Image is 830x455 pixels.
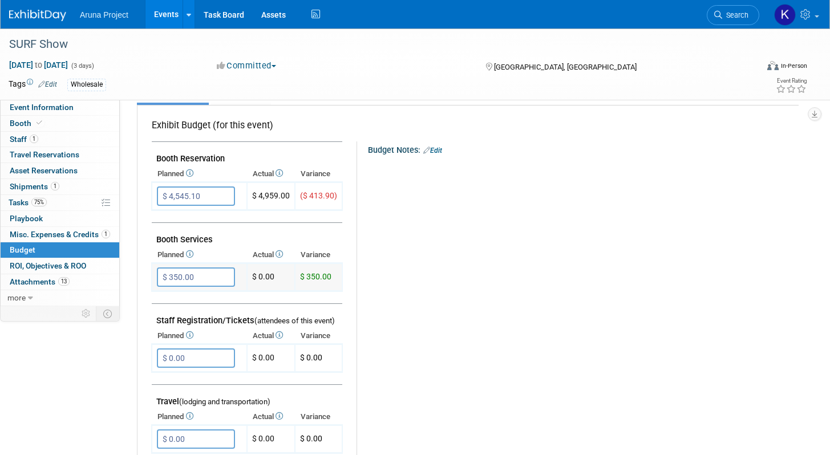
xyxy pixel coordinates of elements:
[7,293,26,302] span: more
[152,142,342,166] td: Booth Reservation
[295,247,342,263] th: Variance
[10,103,74,112] span: Event Information
[9,78,57,91] td: Tags
[1,211,119,226] a: Playbook
[1,163,119,178] a: Asset Reservations
[707,5,759,25] a: Search
[152,223,342,247] td: Booth Services
[51,182,59,190] span: 1
[1,242,119,258] a: Budget
[247,166,295,182] th: Actual
[96,306,120,321] td: Toggle Event Tabs
[1,274,119,290] a: Attachments13
[247,409,295,425] th: Actual
[80,10,128,19] span: Aruna Project
[1,258,119,274] a: ROI, Objectives & ROO
[1,147,119,162] a: Travel Reservations
[494,63,637,71] span: [GEOGRAPHIC_DATA], [GEOGRAPHIC_DATA]
[10,182,59,191] span: Shipments
[247,247,295,263] th: Actual
[9,198,47,207] span: Tasks
[38,80,57,88] a: Edit
[295,166,342,182] th: Variance
[300,272,331,281] span: $ 350.00
[67,79,106,91] div: Wholesale
[5,34,739,55] div: SURF Show
[1,290,119,306] a: more
[152,166,247,182] th: Planned
[1,179,119,194] a: Shipments1
[247,425,295,453] td: $ 0.00
[10,135,38,144] span: Staff
[10,166,78,175] span: Asset Reservations
[300,191,337,200] span: ($ 413.90)
[152,247,247,263] th: Planned
[31,198,47,206] span: 75%
[295,409,342,425] th: Variance
[152,328,247,344] th: Planned
[10,230,110,239] span: Misc. Expenses & Credits
[9,10,66,21] img: ExhibitDay
[423,147,442,155] a: Edit
[776,78,807,84] div: Event Rating
[300,353,322,362] span: $ 0.00
[152,409,247,425] th: Planned
[179,397,270,406] span: (lodging and transportation)
[1,116,119,131] a: Booth
[10,261,86,270] span: ROI, Objectives & ROO
[247,344,295,372] td: $ 0.00
[247,328,295,344] th: Actual
[9,60,68,70] span: [DATE] [DATE]
[152,304,342,328] td: Staff Registration/Tickets
[10,150,79,159] span: Travel Reservations
[10,277,70,286] span: Attachments
[767,61,779,70] img: Format-Inperson.png
[252,191,290,200] span: $ 4,959.00
[1,227,119,242] a: Misc. Expenses & Credits1
[37,120,42,126] i: Booth reservation complete
[1,132,119,147] a: Staff1
[76,306,96,321] td: Personalize Event Tab Strip
[689,59,807,76] div: Event Format
[152,119,338,138] div: Exhibit Budget (for this event)
[254,316,335,325] span: (attendees of this event)
[30,135,38,143] span: 1
[102,230,110,238] span: 1
[58,277,70,286] span: 13
[295,328,342,344] th: Variance
[368,141,797,156] div: Budget Notes:
[10,245,35,254] span: Budget
[722,11,748,19] span: Search
[10,214,43,223] span: Playbook
[33,60,44,70] span: to
[70,62,94,70] span: (3 days)
[1,195,119,210] a: Tasks75%
[10,119,44,128] span: Booth
[213,60,281,72] button: Committed
[774,4,796,26] img: Kristal Miller
[780,62,807,70] div: In-Person
[300,434,322,443] span: $ 0.00
[152,385,342,409] td: Travel
[1,100,119,115] a: Event Information
[247,263,295,291] td: $ 0.00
